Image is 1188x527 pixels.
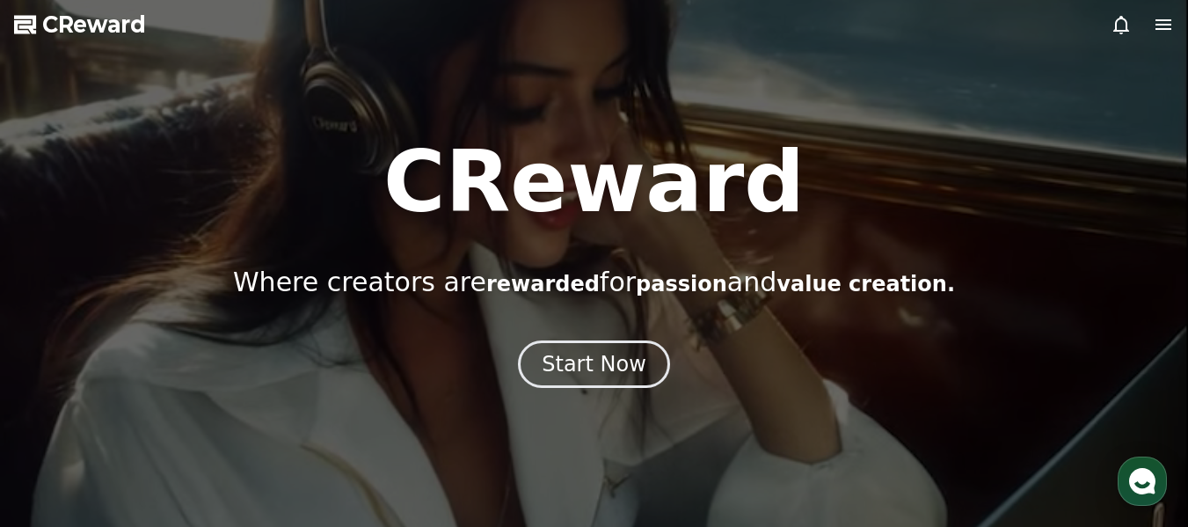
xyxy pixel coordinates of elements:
[636,272,727,296] span: passion
[542,350,646,378] div: Start Now
[233,267,955,298] p: Where creators are for and
[227,381,338,425] a: Settings
[5,381,116,425] a: Home
[146,408,198,422] span: Messages
[14,11,146,39] a: CReward
[383,140,805,224] h1: CReward
[42,11,146,39] span: CReward
[45,407,76,421] span: Home
[486,272,600,296] span: rewarded
[116,381,227,425] a: Messages
[776,272,955,296] span: value creation.
[260,407,303,421] span: Settings
[518,340,670,388] button: Start Now
[518,358,670,375] a: Start Now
